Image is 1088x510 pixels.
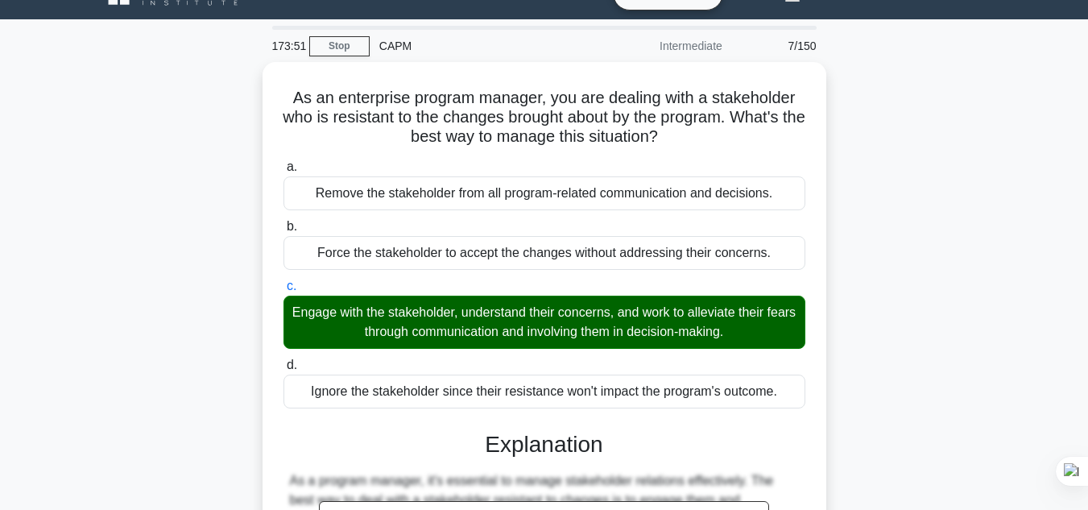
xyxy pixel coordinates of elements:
span: c. [287,279,296,292]
div: Remove the stakeholder from all program-related communication and decisions. [283,176,805,210]
div: Engage with the stakeholder, understand their concerns, and work to alleviate their fears through... [283,296,805,349]
div: Intermediate [591,30,732,62]
div: CAPM [370,30,591,62]
a: Stop [309,36,370,56]
div: 7/150 [732,30,826,62]
div: Force the stakeholder to accept the changes without addressing their concerns. [283,236,805,270]
h5: As an enterprise program manager, you are dealing with a stakeholder who is resistant to the chan... [282,88,807,147]
span: a. [287,160,297,173]
span: b. [287,219,297,233]
div: Ignore the stakeholder since their resistance won't impact the program's outcome. [283,375,805,408]
div: 173:51 [263,30,309,62]
span: d. [287,358,297,371]
h3: Explanation [293,431,796,458]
